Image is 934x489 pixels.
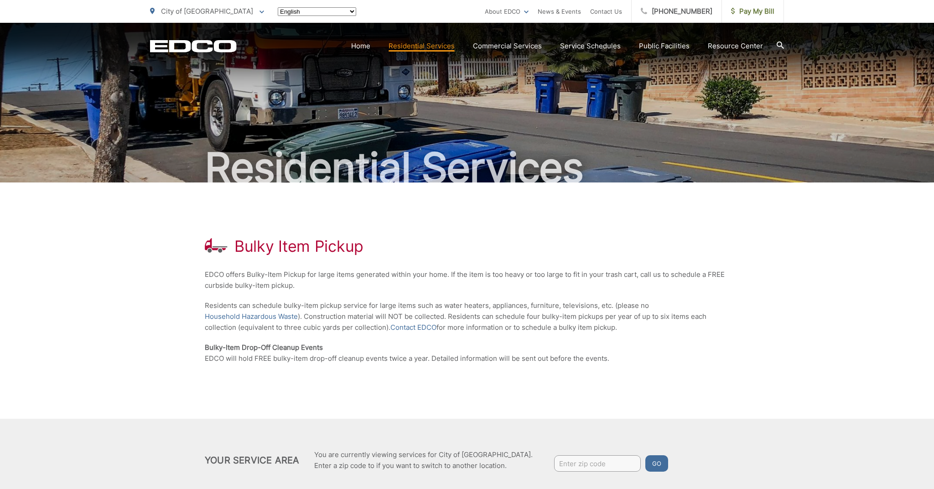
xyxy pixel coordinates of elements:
[590,6,622,17] a: Contact Us
[389,41,455,52] a: Residential Services
[473,41,542,52] a: Commercial Services
[554,455,641,472] input: Enter zip code
[150,145,784,191] h2: Residential Services
[205,343,323,352] strong: Bulky-Item Drop-Off Cleanup Events
[205,269,729,291] p: EDCO offers Bulky-Item Pickup for large items generated within your home. If the item is too heav...
[390,322,436,333] a: Contact EDCO
[538,6,581,17] a: News & Events
[560,41,621,52] a: Service Schedules
[351,41,370,52] a: Home
[708,41,763,52] a: Resource Center
[205,311,298,322] a: Household Hazardous Waste
[314,449,533,471] p: You are currently viewing services for City of [GEOGRAPHIC_DATA]. Enter a zip code to if you want...
[205,300,729,333] p: Residents can schedule bulky-item pickup service for large items such as water heaters, appliance...
[485,6,529,17] a: About EDCO
[161,7,253,16] span: City of [GEOGRAPHIC_DATA]
[645,455,668,472] button: Go
[234,237,363,255] h1: Bulky Item Pickup
[639,41,690,52] a: Public Facilities
[731,6,774,17] span: Pay My Bill
[205,342,729,364] p: EDCO will hold FREE bulky-item drop-off cleanup events twice a year. Detailed information will be...
[205,455,299,466] h2: Your Service Area
[278,7,356,16] select: Select a language
[150,40,237,52] a: EDCD logo. Return to the homepage.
